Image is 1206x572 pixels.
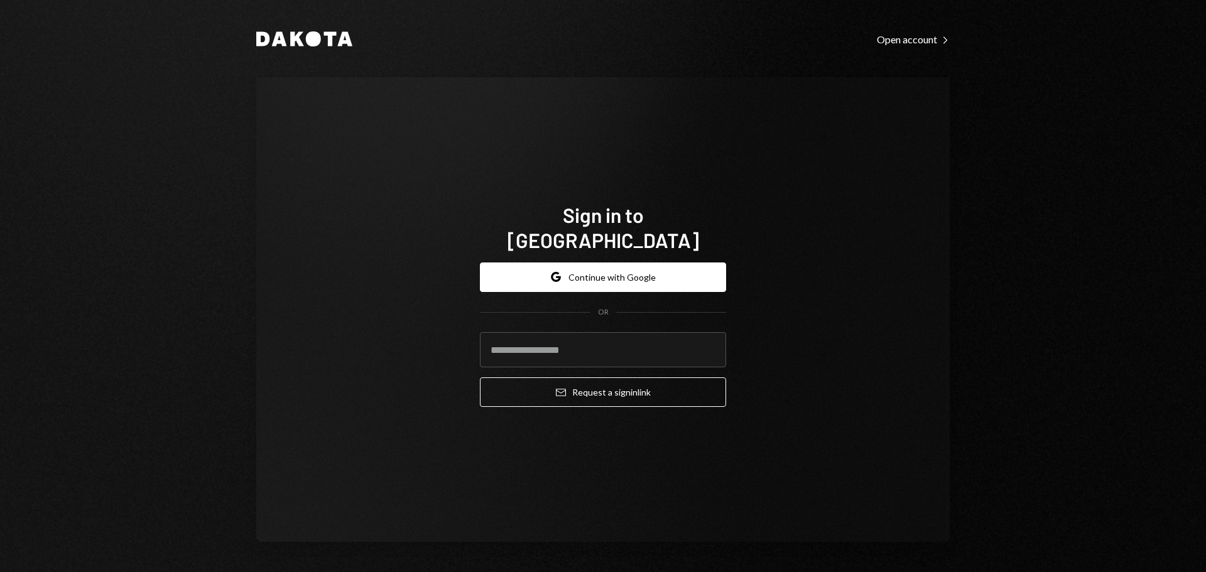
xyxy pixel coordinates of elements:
[480,202,726,252] h1: Sign in to [GEOGRAPHIC_DATA]
[480,377,726,407] button: Request a signinlink
[480,262,726,292] button: Continue with Google
[877,33,950,46] div: Open account
[877,32,950,46] a: Open account
[598,307,609,318] div: OR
